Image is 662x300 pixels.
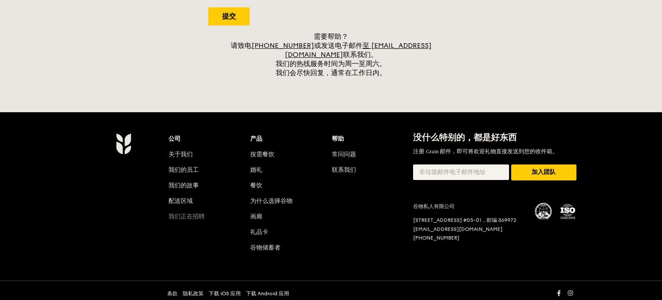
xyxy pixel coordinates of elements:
[413,217,516,223] font: [STREET_ADDRESS] #05-01，邮编 369972
[532,169,556,175] font: 加入团队
[250,244,280,251] a: 谷物储蓄者
[314,41,363,50] font: 或发送电子邮件
[250,135,262,142] font: 产品
[250,182,262,189] a: 餐饮
[511,164,576,180] button: 加入团队
[251,41,314,50] a: [PHONE_NUMBER]
[413,235,459,241] a: [PHONE_NUMBER]
[413,203,455,209] font: 谷物私人有限公司
[169,213,205,220] a: 我们正在招聘
[276,60,345,68] font: 我们的热线服务时间为
[352,69,386,77] font: 工作日内。
[345,60,386,68] font: 周一至周六。
[276,69,352,77] font: 我们会尽快回复，通常在
[250,228,268,236] a: 礼品卡
[535,203,552,220] img: MUIS 清真认证
[413,148,558,155] font: 注册 Grain 邮件，即可将欢迎礼物直接发送到您的收件箱。
[208,7,250,25] input: 提交
[169,197,193,205] a: 配送区域
[343,51,378,59] font: 联系我们。
[250,166,262,174] a: 婚礼
[231,41,251,50] font: 请致电
[559,203,576,220] img: ISO认证
[250,197,293,205] a: 为什么选择谷物
[169,135,181,142] font: 公司
[314,32,348,41] font: 需要帮助？
[169,182,199,189] a: 我们的故事
[209,290,241,297] a: 下载 iOS 应用
[332,151,356,158] a: 常问问题
[116,133,131,155] img: 粮食
[250,151,274,158] a: 按需餐饮
[183,290,204,297] a: 隐私政策
[246,290,289,297] a: 下载 Android 应用
[250,213,262,220] a: 画廊
[169,166,199,174] a: 我们的员工
[332,166,356,174] a: 联系我们
[167,290,178,297] a: 条款
[169,151,193,158] a: 关于我们
[332,135,344,142] font: 帮助
[413,226,503,232] a: [EMAIL_ADDRESS][DOMAIN_NAME]
[413,133,517,142] font: 没什么特别的，都是好东西
[413,164,509,180] input: 非垃圾邮件电子邮件地址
